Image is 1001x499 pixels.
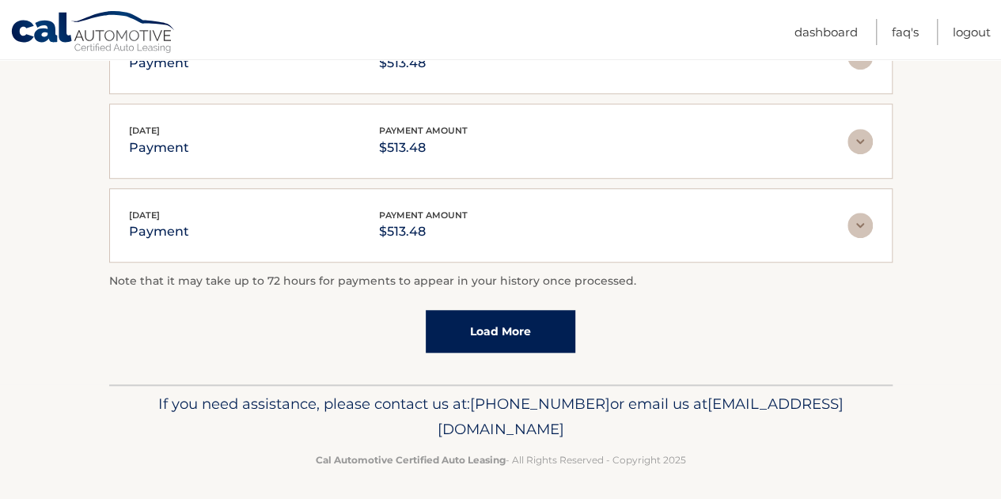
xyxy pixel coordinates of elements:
[129,210,160,221] span: [DATE]
[953,19,991,45] a: Logout
[129,137,189,159] p: payment
[892,19,919,45] a: FAQ's
[109,272,893,291] p: Note that it may take up to 72 hours for payments to appear in your history once processed.
[129,221,189,243] p: payment
[379,125,468,136] span: payment amount
[119,391,882,442] p: If you need assistance, please contact us at: or email us at
[426,310,575,353] a: Load More
[129,52,189,74] p: payment
[470,395,610,413] span: [PHONE_NUMBER]
[847,129,873,154] img: accordion-rest.svg
[847,213,873,238] img: accordion-rest.svg
[379,137,468,159] p: $513.48
[129,125,160,136] span: [DATE]
[119,452,882,468] p: - All Rights Reserved - Copyright 2025
[379,210,468,221] span: payment amount
[794,19,858,45] a: Dashboard
[379,221,468,243] p: $513.48
[316,454,506,466] strong: Cal Automotive Certified Auto Leasing
[379,52,468,74] p: $513.48
[10,10,176,56] a: Cal Automotive
[438,395,844,438] span: [EMAIL_ADDRESS][DOMAIN_NAME]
